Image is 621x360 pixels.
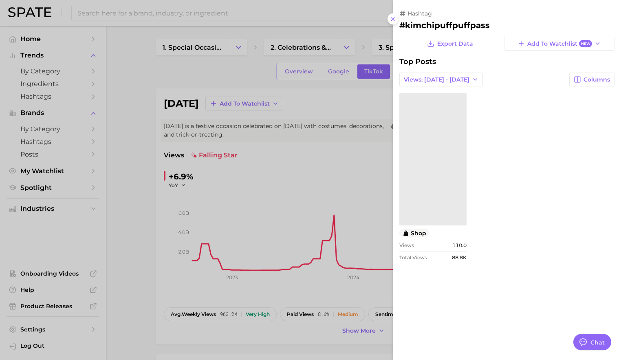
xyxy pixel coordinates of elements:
span: Views [399,242,414,248]
span: Export Data [437,40,473,47]
button: Views: [DATE] - [DATE] [399,73,483,86]
span: Views: [DATE] - [DATE] [404,76,469,83]
span: Add to Watchlist [527,40,592,48]
button: shop [399,229,429,237]
button: Add to WatchlistNew [504,37,614,51]
span: Total Views [399,254,427,261]
span: Top Posts [399,57,436,66]
h2: #kimchipuffpuffpass [399,20,614,30]
span: 88.8k [452,254,467,261]
span: 110.0 [452,242,467,248]
button: Columns [569,73,614,86]
span: New [579,40,592,48]
button: Export Data [425,37,475,51]
span: hashtag [407,10,432,17]
span: Columns [584,76,610,83]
